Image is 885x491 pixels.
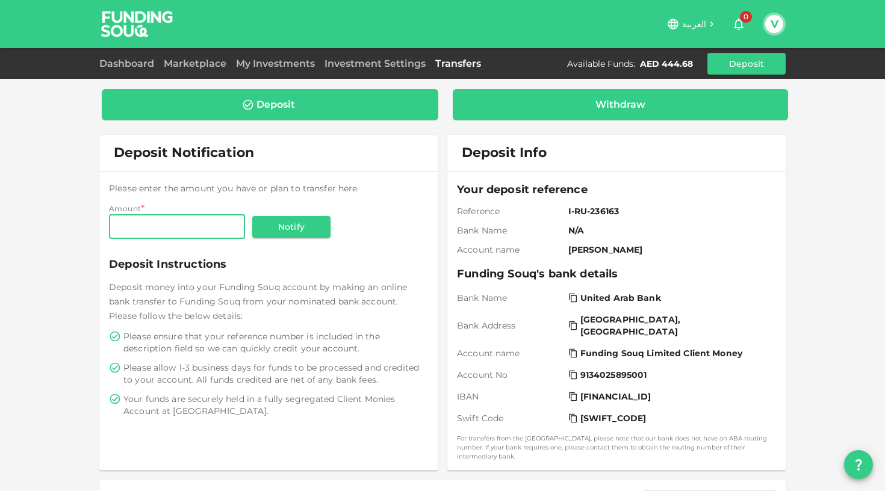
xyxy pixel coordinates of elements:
div: Withdraw [595,99,645,111]
button: Notify [252,216,331,238]
span: Funding Souq's bank details [457,265,776,282]
div: Deposit [256,99,295,111]
span: Account name [457,244,564,256]
a: Deposit [102,89,438,120]
span: [GEOGRAPHIC_DATA], [GEOGRAPHIC_DATA] [580,313,769,338]
span: N/A [568,224,771,236]
span: Funding Souq Limited Client Money [580,347,742,359]
a: Withdraw [453,89,789,120]
span: Account No [457,369,564,381]
button: Deposit [707,53,786,75]
span: IBAN [457,391,564,403]
span: العربية [682,19,706,29]
div: Available Funds : [567,58,635,70]
a: My Investments [231,58,320,69]
span: Your funds are securely held in a fully segregated Client Monies Account at [GEOGRAPHIC_DATA]. [123,393,426,417]
a: Marketplace [159,58,231,69]
span: Deposit Notification [114,144,254,161]
span: Bank Name [457,292,564,304]
span: I-RU-236163 [568,205,771,217]
span: Amount [109,204,141,213]
span: [PERSON_NAME] [568,244,771,256]
span: 0 [740,11,752,23]
a: Investment Settings [320,58,430,69]
span: Please ensure that your reference number is included in the description field so we can quickly c... [123,330,426,354]
button: V [765,15,783,33]
a: Transfers [430,58,486,69]
span: Deposit Instructions [109,256,428,273]
span: Your deposit reference [457,181,776,198]
span: Please allow 1-3 business days for funds to be processed and credited to your account. All funds ... [123,362,426,386]
small: For transfers from the [GEOGRAPHIC_DATA], please note that our bank does not have an ABA routing ... [457,434,776,461]
span: Swift Code [457,412,564,424]
span: [FINANCIAL_ID] [580,391,651,403]
button: question [844,450,873,479]
span: Bank Address [457,320,564,332]
span: Please enter the amount you have or plan to transfer here. [109,183,359,194]
span: Deposit money into your Funding Souq account by making an online bank transfer to Funding Souq fr... [109,282,407,321]
a: Dashboard [99,58,159,69]
span: Account name [457,347,564,359]
span: 9134025895001 [580,369,647,381]
input: amount [109,215,245,239]
div: AED 444.68 [640,58,693,70]
button: 0 [727,12,751,36]
span: [SWIFT_CODE] [580,412,647,424]
span: Bank Name [457,224,564,236]
span: Reference [457,205,564,217]
span: United Arab Bank [580,292,661,304]
span: Deposit Info [462,144,547,161]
